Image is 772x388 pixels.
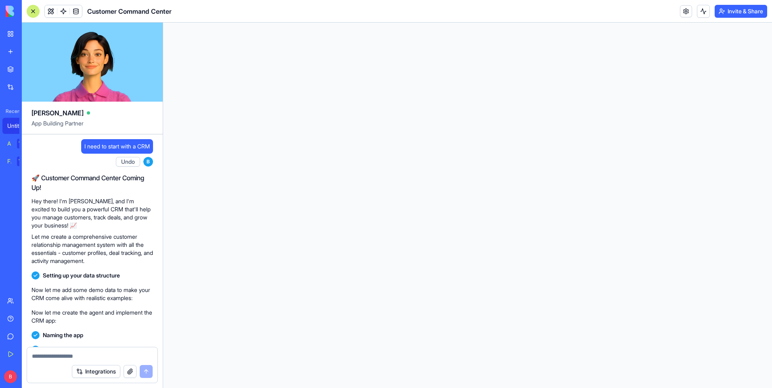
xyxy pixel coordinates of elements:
[31,286,153,302] p: Now let me add some demo data to make your CRM come alive with realistic examples:
[2,108,19,115] span: Recent
[31,197,153,229] p: Hey there! I'm [PERSON_NAME], and I'm excited to build you a powerful CRM that'll help you manage...
[2,153,35,169] a: Feedback FormTRY
[116,157,140,167] button: Undo
[31,119,153,134] span: App Building Partner
[715,5,767,18] button: Invite & Share
[4,370,17,383] span: B
[7,122,30,130] div: Untitled App
[31,233,153,265] p: Let me create a comprehensive customer relationship management system with all the essentials - c...
[31,108,84,118] span: [PERSON_NAME]
[7,140,11,148] div: AI Logo Generator
[2,118,35,134] a: Untitled App
[43,346,117,354] span: Working on the "AppLayout"
[17,156,30,166] div: TRY
[87,6,172,16] span: Customer Command Center
[7,157,11,165] div: Feedback Form
[6,6,56,17] img: logo
[31,309,153,325] p: Now let me create the agent and implement the CRM app:
[31,173,153,192] h2: 🚀 Customer Command Center Coming Up!
[17,139,30,148] div: TRY
[143,157,153,167] span: B
[2,136,35,152] a: AI Logo GeneratorTRY
[43,331,83,339] span: Naming the app
[84,142,150,150] span: I need to start with a CRM
[43,271,120,280] span: Setting up your data structure
[72,365,120,378] button: Integrations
